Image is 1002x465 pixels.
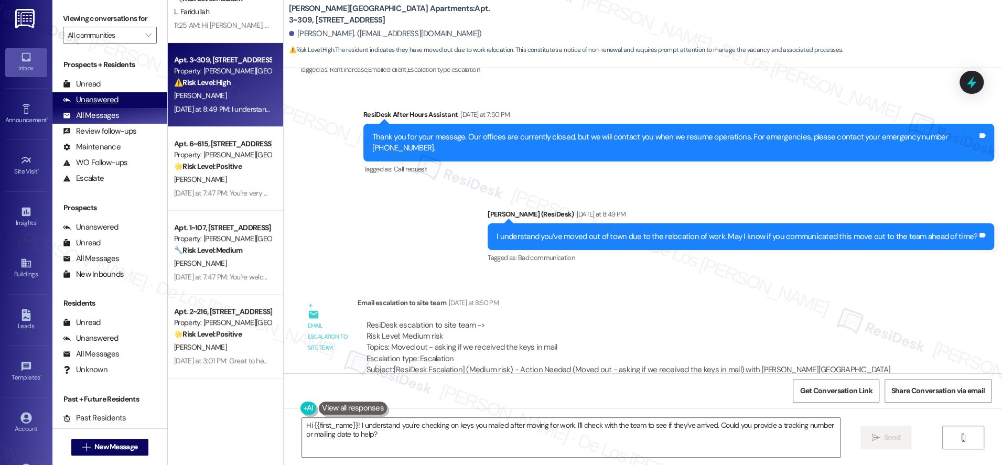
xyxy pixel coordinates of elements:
[174,329,242,339] strong: 🌟 Risk Level: Positive
[174,91,227,100] span: [PERSON_NAME]
[63,222,118,233] div: Unanswered
[458,109,510,120] div: [DATE] at 7:50 PM
[793,379,879,403] button: Get Conversation Link
[52,298,167,309] div: Residents
[36,218,38,225] span: •
[174,233,271,244] div: Property: [PERSON_NAME][GEOGRAPHIC_DATA] Apartments
[63,413,126,424] div: Past Residents
[5,203,47,231] a: Insights •
[174,245,242,255] strong: 🔧 Risk Level: Medium
[174,356,656,365] div: [DATE] at 3:01 PM: Great to hear, [PERSON_NAME]! I'm glad to know that you're happy. Please feel ...
[63,237,101,248] div: Unread
[289,3,499,26] b: [PERSON_NAME][GEOGRAPHIC_DATA] Apartments: Apt. 3~309, [STREET_ADDRESS]
[15,9,37,28] img: ResiDesk Logo
[174,78,231,87] strong: ⚠️ Risk Level: High
[5,358,47,386] a: Templates •
[52,202,167,213] div: Prospects
[63,110,119,121] div: All Messages
[860,426,911,449] button: Send
[63,173,104,184] div: Escalate
[358,297,930,312] div: Email escalation to site team
[63,126,136,137] div: Review follow-ups
[63,364,107,375] div: Unknown
[174,188,349,198] div: [DATE] at 7:47 PM: You're very welcome, [PERSON_NAME]!
[174,66,271,77] div: Property: [PERSON_NAME][GEOGRAPHIC_DATA] Apartments
[446,297,499,308] div: [DATE] at 8:50 PM
[63,142,121,153] div: Maintenance
[299,62,480,77] div: Tagged as:
[368,65,407,74] span: Emailed client ,
[63,269,124,280] div: New Inbounds
[71,439,149,456] button: New Message
[52,59,167,70] div: Prospects + Residents
[174,390,271,401] div: Apt. 1~102, [STREET_ADDRESS]
[308,320,349,354] div: Email escalation to site team
[40,372,42,380] span: •
[5,409,47,437] a: Account
[63,253,119,264] div: All Messages
[518,253,575,262] span: Bad communication
[174,317,271,328] div: Property: [PERSON_NAME][GEOGRAPHIC_DATA] Apartments
[959,434,967,442] i: 
[174,55,271,66] div: Apt. 3~309, [STREET_ADDRESS]
[394,165,427,174] span: Call request
[5,48,47,77] a: Inbox
[174,104,671,114] div: [DATE] at 8:49 PM: I understand you’ve moved out of town due to the relocation of work. May I kno...
[5,306,47,334] a: Leads
[63,317,101,328] div: Unread
[68,27,140,44] input: All communities
[52,394,167,405] div: Past + Future Residents
[63,79,101,90] div: Unread
[174,161,242,171] strong: 🌟 Risk Level: Positive
[174,7,209,16] span: L. Faridullah
[94,441,137,452] span: New Message
[174,342,227,352] span: [PERSON_NAME]
[174,149,271,160] div: Property: [PERSON_NAME][GEOGRAPHIC_DATA] Apartments
[174,222,271,233] div: Apt. 1~107, [STREET_ADDRESS]
[488,209,994,223] div: [PERSON_NAME] (ResiDesk)
[38,166,39,174] span: •
[82,443,90,451] i: 
[174,258,227,268] span: [PERSON_NAME]
[891,385,985,396] span: Share Conversation via email
[63,94,118,105] div: Unanswered
[407,65,480,74] span: Escalation type escalation
[871,434,879,442] i: 
[372,132,977,154] div: Thank you for your message. Our offices are currently closed, but we will contact you when we res...
[289,28,482,39] div: [PERSON_NAME]. ([EMAIL_ADDRESS][DOMAIN_NAME])
[174,272,278,282] div: [DATE] at 7:47 PM: You're welcome!
[367,320,921,365] div: ResiDesk escalation to site team -> Risk Level: Medium risk Topics: Moved out - asking if we rece...
[63,333,118,344] div: Unanswered
[885,379,992,403] button: Share Conversation via email
[367,364,921,387] div: Subject: [ResiDesk Escalation] (Medium risk) - Action Needed (Moved out - asking if we received t...
[574,209,626,220] div: [DATE] at 8:49 PM
[63,157,127,168] div: WO Follow-ups
[289,45,843,56] span: : The resident indicates they have moved out due to work relocation. This constitutes a notice of...
[47,115,48,122] span: •
[174,306,271,317] div: Apt. 2~216, [STREET_ADDRESS]
[488,250,994,265] div: Tagged as:
[145,31,151,39] i: 
[5,254,47,283] a: Buildings
[497,231,977,242] div: I understand you’ve moved out of town due to the relocation of work. May I know if you communicat...
[884,432,900,443] span: Send
[63,349,119,360] div: All Messages
[800,385,872,396] span: Get Conversation Link
[174,20,970,30] div: 11:25 AM: Hi [PERSON_NAME], thanks so much for reaching out about the floor. I’m really sorry to ...
[63,10,157,27] label: Viewing conversations for
[5,152,47,180] a: Site Visit •
[363,161,994,177] div: Tagged as:
[330,65,368,74] span: Rent increase ,
[174,138,271,149] div: Apt. 6~615, [STREET_ADDRESS]
[174,175,227,184] span: [PERSON_NAME]
[289,46,334,54] strong: ⚠️ Risk Level: High
[363,109,994,124] div: ResiDesk After Hours Assistant
[302,418,840,457] textarea: Hi {{first_name}}! I understand you're checking on keys you mailed after moving for work. I'll ch...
